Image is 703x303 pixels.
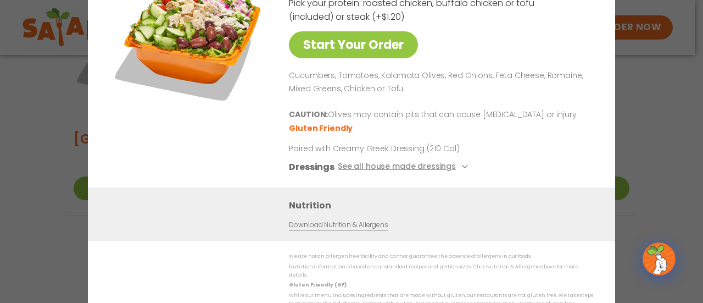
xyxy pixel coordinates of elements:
[289,221,388,231] a: Download Nutrition & Allergens
[289,109,328,120] b: CAUTION:
[289,263,593,280] p: Nutrition information is based on our standard recipes and portion sizes. Click Nutrition & Aller...
[289,144,492,155] p: Paired with Creamy Greek Dressing (210 Cal)
[289,199,599,213] h3: Nutrition
[289,161,334,174] h3: Dressings
[289,282,346,289] strong: Gluten Friendly (GF)
[289,31,418,58] a: Start Your Order
[289,109,589,122] p: Olives may contain pits that can cause [MEDICAL_DATA] or injury.
[289,123,354,135] li: Gluten Friendly
[289,253,593,261] p: We are not an allergen free facility and cannot guarantee the absence of allergens in our foods.
[338,161,471,174] button: See all house made dressings
[289,69,589,96] p: Cucumbers, Tomatoes, Kalamata Olives, Red Onions, Feta Cheese, Romaine, Mixed Greens, Chicken or ...
[644,244,674,274] img: wpChatIcon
